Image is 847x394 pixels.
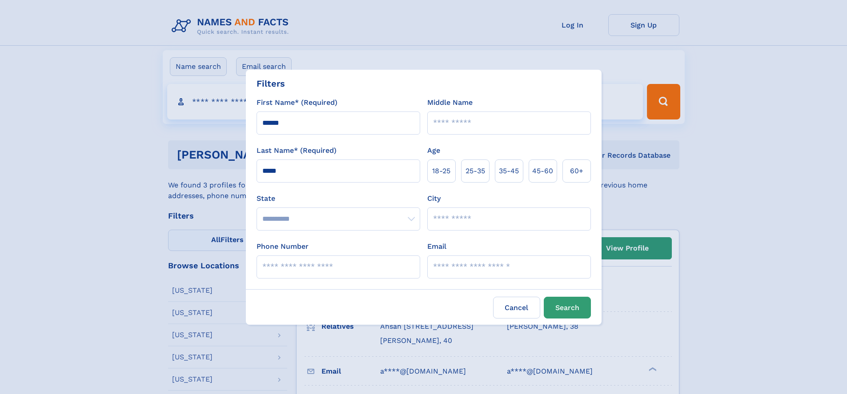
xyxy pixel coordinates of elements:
[532,166,553,176] span: 45‑60
[427,241,446,252] label: Email
[544,297,591,318] button: Search
[427,193,441,204] label: City
[570,166,583,176] span: 60+
[257,241,309,252] label: Phone Number
[432,166,450,176] span: 18‑25
[466,166,485,176] span: 25‑35
[499,166,519,176] span: 35‑45
[427,97,473,108] label: Middle Name
[257,193,420,204] label: State
[493,297,540,318] label: Cancel
[257,145,337,156] label: Last Name* (Required)
[427,145,440,156] label: Age
[257,77,285,90] div: Filters
[257,97,337,108] label: First Name* (Required)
